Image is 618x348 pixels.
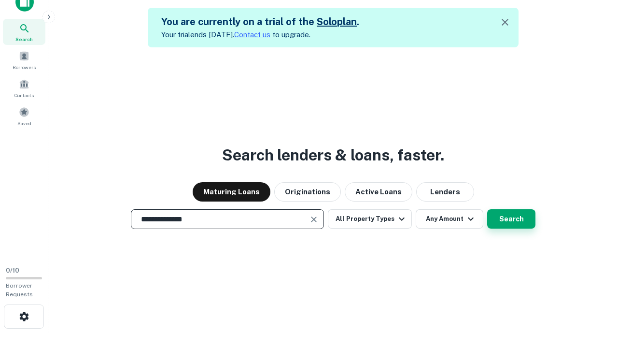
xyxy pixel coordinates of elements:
[307,213,321,226] button: Clear
[222,144,444,167] h3: Search lenders & loans, faster.
[328,209,412,229] button: All Property Types
[161,14,359,29] h5: You are currently on a trial of the .
[161,29,359,41] p: Your trial ends [DATE]. to upgrade.
[3,75,45,101] a: Contacts
[3,47,45,73] a: Borrowers
[487,209,535,229] button: Search
[13,63,36,71] span: Borrowers
[3,103,45,129] a: Saved
[14,91,34,99] span: Contacts
[234,30,270,39] a: Contact us
[345,182,412,202] button: Active Loans
[6,267,19,274] span: 0 / 10
[6,282,33,298] span: Borrower Requests
[570,271,618,317] iframe: Chat Widget
[416,182,474,202] button: Lenders
[193,182,270,202] button: Maturing Loans
[416,209,483,229] button: Any Amount
[317,16,357,28] a: Soloplan
[274,182,341,202] button: Originations
[3,19,45,45] a: Search
[15,35,33,43] span: Search
[17,119,31,127] span: Saved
